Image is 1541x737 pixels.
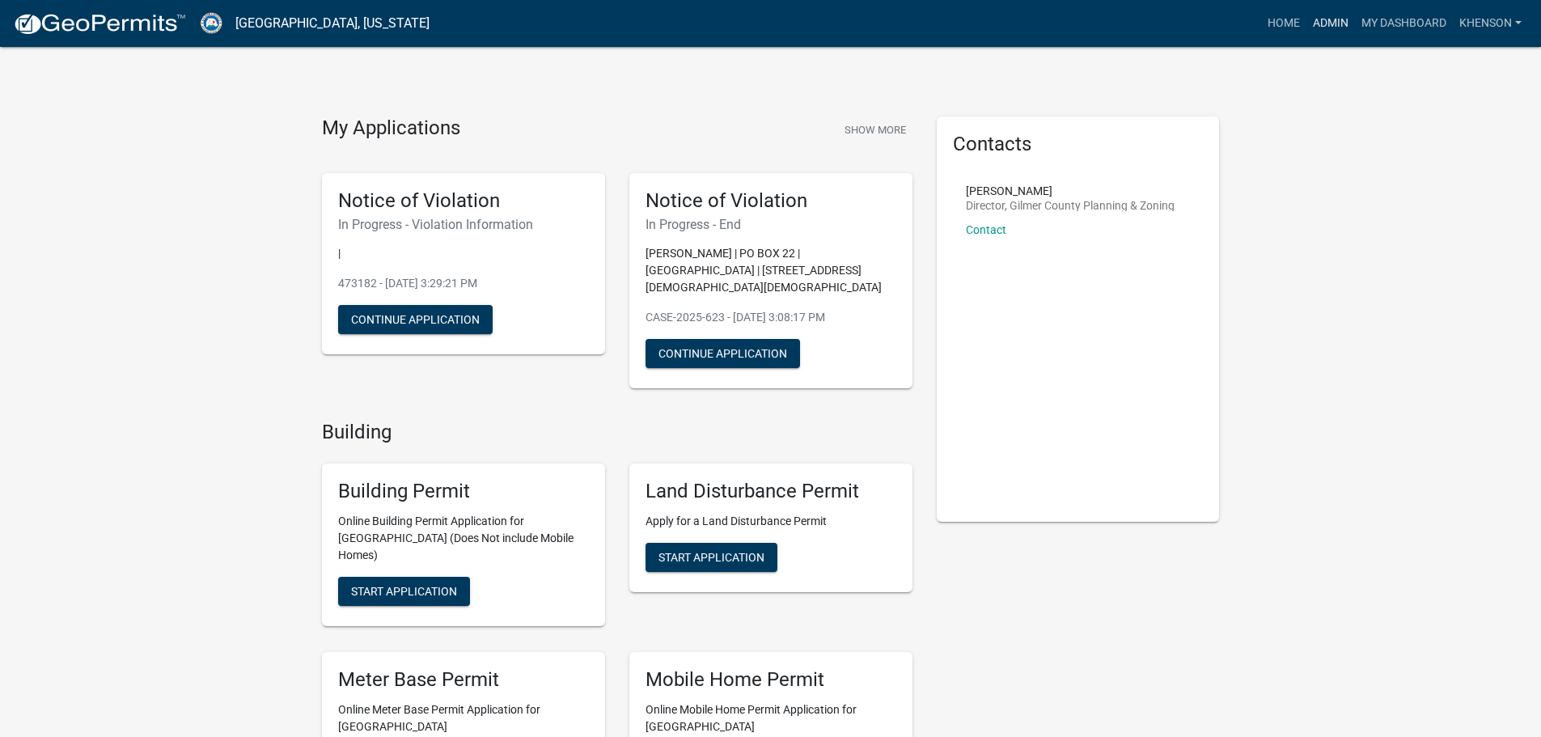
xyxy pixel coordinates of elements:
a: Contact [966,223,1006,236]
p: Apply for a Land Disturbance Permit [646,513,896,530]
a: khenson [1453,8,1528,39]
h5: Contacts [953,133,1204,156]
a: Home [1261,8,1306,39]
button: Show More [838,116,912,143]
span: Start Application [658,551,764,564]
a: Admin [1306,8,1355,39]
h5: Notice of Violation [338,189,589,213]
h6: In Progress - Violation Information [338,217,589,232]
p: Director, Gilmer County Planning & Zoning [966,200,1175,211]
p: [PERSON_NAME] | PO BOX 22 | [GEOGRAPHIC_DATA] | [STREET_ADDRESS][DEMOGRAPHIC_DATA][DEMOGRAPHIC_DATA] [646,245,896,296]
h5: Meter Base Permit [338,668,589,692]
a: [GEOGRAPHIC_DATA], [US_STATE] [235,10,430,37]
button: Continue Application [646,339,800,368]
h5: Building Permit [338,480,589,503]
button: Start Application [338,577,470,606]
p: [PERSON_NAME] [966,185,1175,197]
h5: Mobile Home Permit [646,668,896,692]
p: 473182 - [DATE] 3:29:21 PM [338,275,589,292]
p: Online Mobile Home Permit Application for [GEOGRAPHIC_DATA] [646,701,896,735]
img: Gilmer County, Georgia [199,12,222,34]
h6: In Progress - End [646,217,896,232]
p: | [338,245,589,262]
a: My Dashboard [1355,8,1453,39]
button: Start Application [646,543,777,572]
h5: Land Disturbance Permit [646,480,896,503]
p: Online Building Permit Application for [GEOGRAPHIC_DATA] (Does Not include Mobile Homes) [338,513,589,564]
h5: Notice of Violation [646,189,896,213]
span: Start Application [351,585,457,598]
h4: Building [322,421,912,444]
p: Online Meter Base Permit Application for [GEOGRAPHIC_DATA] [338,701,589,735]
p: CASE-2025-623 - [DATE] 3:08:17 PM [646,309,896,326]
button: Continue Application [338,305,493,334]
h4: My Applications [322,116,460,141]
